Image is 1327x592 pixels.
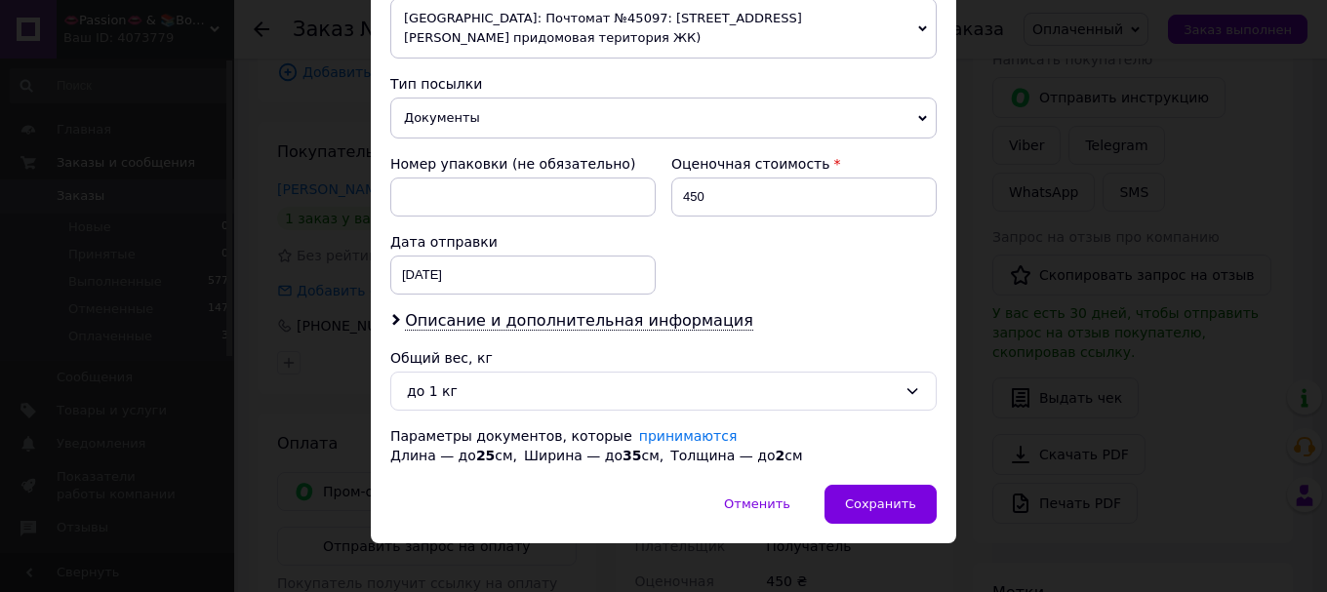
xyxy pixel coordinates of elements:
[390,232,656,252] div: Дата отправки
[775,448,784,463] span: 2
[639,428,738,444] a: принимаются
[390,76,482,92] span: Тип посылки
[407,380,897,402] div: до 1 кг
[390,348,937,368] div: Общий вес, кг
[405,311,753,331] span: Описание и дополнительная информация
[390,98,937,138] span: Документы
[390,426,937,465] div: Параметры документов, которые Длина — до см, Ширина — до см, Толщина — до см
[724,496,790,511] span: Отменить
[476,448,495,463] span: 25
[671,154,937,174] div: Оценочная стоимость
[845,496,916,511] span: Сохранить
[390,154,656,174] div: Номер упаковки (не обязательно)
[623,448,641,463] span: 35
